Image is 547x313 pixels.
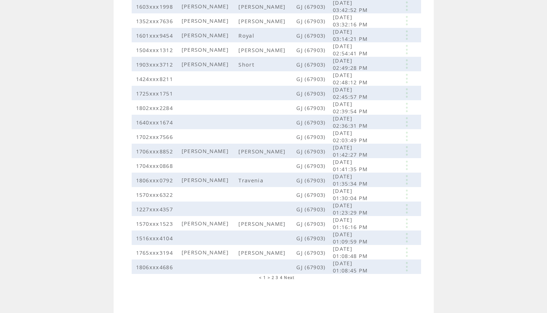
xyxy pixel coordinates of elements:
span: [PERSON_NAME] [182,249,230,256]
span: GJ (67903) [296,104,327,111]
span: GJ (67903) [296,206,327,213]
span: [PERSON_NAME] [182,220,230,227]
span: 1570xxx6322 [136,191,175,198]
span: GJ (67903) [296,162,327,169]
span: [PERSON_NAME] [182,17,230,24]
span: 1806xxx4686 [136,263,175,271]
span: [DATE] 01:41:35 PM [333,158,370,173]
span: 1806xxx0792 [136,177,175,184]
span: [DATE] 02:39:54 PM [333,100,370,115]
span: 1516xxx4104 [136,234,175,242]
span: GJ (67903) [296,17,327,25]
span: GJ (67903) [296,220,327,227]
span: [PERSON_NAME] [182,3,230,10]
span: GJ (67903) [296,263,327,271]
span: [DATE] 02:54:41 PM [333,42,370,57]
span: Travenia [238,177,265,184]
span: 1227xxx4357 [136,206,175,213]
span: 1903xxx3712 [136,61,175,68]
span: [DATE] 01:08:45 PM [333,259,370,274]
span: GJ (67903) [296,90,327,97]
span: [DATE] 02:48:12 PM [333,71,370,86]
span: 1725xxx1751 [136,90,175,97]
a: Next [284,275,294,280]
span: [PERSON_NAME] [238,3,287,10]
span: [DATE] 02:03:49 PM [333,129,370,144]
span: [PERSON_NAME] [182,46,230,53]
span: GJ (67903) [296,46,327,54]
span: 1706xxx8852 [136,148,175,155]
span: 1765xxx3194 [136,249,175,256]
span: 1424xxx8211 [136,75,175,83]
span: [DATE] 02:36:31 PM [333,115,370,129]
span: [DATE] 01:09:59 PM [333,230,370,245]
span: [DATE] 01:35:34 PM [333,173,370,187]
span: [DATE] 01:30:04 PM [333,187,370,202]
span: GJ (67903) [296,234,327,242]
span: [PERSON_NAME] [238,249,287,256]
a: 2 [272,275,274,280]
span: GJ (67903) [296,249,327,256]
span: 1640xxx1674 [136,119,175,126]
span: GJ (67903) [296,148,327,155]
span: GJ (67903) [296,32,327,39]
span: 1704xxx0868 [136,162,175,169]
span: GJ (67903) [296,177,327,184]
span: GJ (67903) [296,75,327,83]
span: GJ (67903) [296,191,327,198]
span: 1603xxx1998 [136,3,175,10]
span: Royal [238,32,256,39]
span: [DATE] 01:42:27 PM [333,144,370,158]
span: GJ (67903) [296,3,327,10]
span: 1570xxx1523 [136,220,175,227]
span: [PERSON_NAME] [238,46,287,54]
span: GJ (67903) [296,119,327,126]
span: [PERSON_NAME] [182,31,230,39]
span: GJ (67903) [296,61,327,68]
span: Short [238,61,256,68]
span: [PERSON_NAME] [238,220,287,227]
a: 4 [280,275,283,280]
span: [PERSON_NAME] [182,60,230,68]
a: 3 [276,275,278,280]
span: 1702xxx7566 [136,133,175,140]
span: [DATE] 03:14:21 PM [333,28,370,42]
span: [DATE] 01:08:48 PM [333,245,370,259]
span: [DATE] 01:16:16 PM [333,216,370,230]
span: < 1 > [259,275,270,280]
span: [PERSON_NAME] [238,148,287,155]
span: [PERSON_NAME] [182,176,230,183]
span: [PERSON_NAME] [238,17,287,25]
span: [DATE] 03:32:16 PM [333,13,370,28]
span: 1504xxx1312 [136,46,175,54]
span: [DATE] 02:45:57 PM [333,86,370,100]
span: GJ (67903) [296,133,327,140]
span: [DATE] 01:23:29 PM [333,202,370,216]
span: 1802xxx2284 [136,104,175,111]
span: 1601xxx9454 [136,32,175,39]
span: 1352xxx7636 [136,17,175,25]
span: [DATE] 02:49:28 PM [333,57,370,71]
span: [PERSON_NAME] [182,147,230,155]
